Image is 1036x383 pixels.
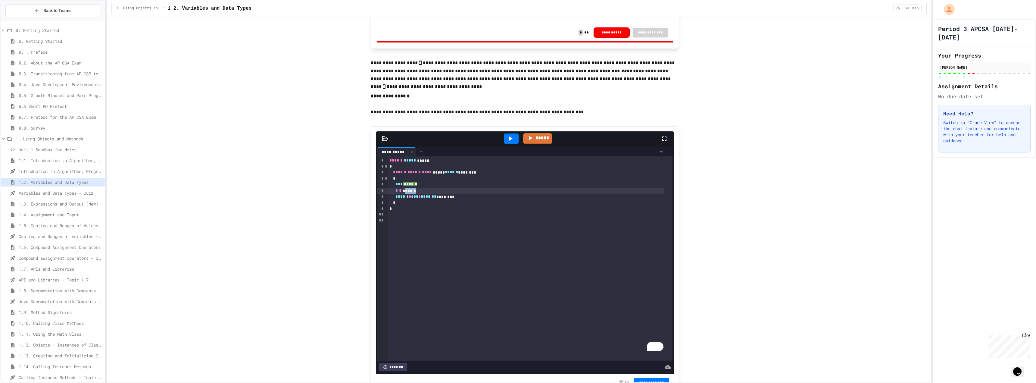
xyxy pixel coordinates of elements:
[19,342,102,348] span: 1.12. Objects - Instances of Classes
[19,222,102,229] span: 1.5. Casting and Ranges of Values
[19,71,102,77] span: 0.3. Transitioning from AP CSP to AP CSA
[19,114,102,120] span: 0.7. Pretest for the AP CSA Exam
[19,146,102,153] span: Unit 1 Sandbox for Notes
[19,49,102,55] span: 0.1. Preface
[19,81,102,88] span: 0.4. Java Development Environments
[19,201,102,207] span: 1.3. Expressions and Output [New]
[938,93,1031,100] div: No due date set
[19,103,102,109] span: 0.6 Short PD Pretest
[163,6,165,11] span: /
[19,320,102,326] span: 1.10. Calling Class Methods
[5,4,100,17] button: Back to Teams
[19,233,102,240] span: Casting and Ranges of variables - Quiz
[938,82,1031,90] h2: Assignment Details
[19,353,102,359] span: 1.13. Creating and Initializing Objects: Constructors
[19,179,102,185] span: 1.2. Variables and Data Types
[117,6,161,11] span: 1. Using Objects and Methods
[19,363,102,370] span: 1.14. Calling Instance Methods
[19,38,102,44] span: 0. Getting Started
[19,244,102,250] span: 1.6. Compound Assignment Operators
[19,190,102,196] span: Variables and Data Types - Quiz
[1011,359,1030,377] iframe: chat widget
[19,157,102,164] span: 1.1. Introduction to Algorithms, Programming, and Compilers
[19,266,102,272] span: 1.7. APIs and Libraries
[943,110,1025,117] h3: Need Help?
[986,333,1030,358] iframe: chat widget
[19,309,102,316] span: 1.9. Method Signatures
[16,27,102,33] span: 0: Getting Started
[168,5,251,12] span: 1.2. Variables and Data Types
[938,2,956,16] div: My Account
[19,212,102,218] span: 1.4. Assignment and Input
[16,136,102,142] span: 1. Using Objects and Methods
[19,331,102,337] span: 1.11. Using the Math Class
[19,374,102,381] span: Calling Instance Methods - Topic 1.14
[19,277,102,283] span: API and Libraries - Topic 1.7
[912,6,919,11] span: min
[2,2,42,38] div: Chat with us now!Close
[938,24,1031,41] h1: Period 3 APCSA [DATE]-[DATE]
[938,51,1031,60] h2: Your Progress
[43,8,71,14] span: Back to Teams
[19,92,102,99] span: 0.5. Growth Mindset and Pair Programming
[388,156,673,361] div: To enrich screen reader interactions, please activate Accessibility in Grammarly extension settings
[19,60,102,66] span: 0.2. About the AP CSA Exam
[19,298,102,305] span: Java Documentation with Comments - Topic 1.8
[943,120,1025,144] p: Switch to "Grade View" to access the chat feature and communicate with your teacher for help and ...
[19,168,102,174] span: Introduction to Algorithms, Programming, and Compilers
[19,125,102,131] span: 0.8. Survey
[19,287,102,294] span: 1.8. Documentation with Comments and Preconditions
[19,255,102,261] span: Compound assignment operators - Quiz
[902,6,912,11] span: 60
[940,64,1029,70] div: [PERSON_NAME]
